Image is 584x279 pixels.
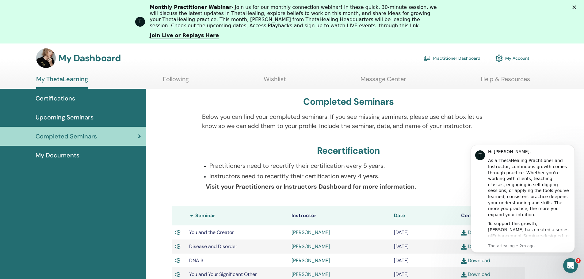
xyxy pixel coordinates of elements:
a: Date [394,212,405,219]
span: Certifications [36,94,75,103]
a: Download [461,243,490,250]
iframe: Intercom live chat [563,258,578,273]
p: Below you can find your completed seminars. If you see missing seminars, please use chat box let ... [202,112,495,130]
img: Active Certificate [175,271,181,279]
img: download.svg [461,244,467,250]
img: Active Certificate [175,243,181,251]
img: download.svg [461,258,467,264]
a: My Account [495,51,529,65]
h3: My Dashboard [58,53,121,64]
img: download.svg [461,230,467,236]
th: Instructor [288,206,391,225]
img: chalkboard-teacher.svg [423,55,431,61]
a: [PERSON_NAME] [292,271,330,277]
h3: Completed Seminars [303,96,394,107]
div: To support this growth, [PERSON_NAME] has created a series of designed to help you refine your kn... [27,81,109,148]
p: Practitioners need to recertify their certification every 5 years. [209,161,495,170]
td: [DATE] [391,239,458,254]
span: DNA 3 [189,257,203,264]
a: Help & Resources [481,75,530,87]
a: Message Center [361,75,406,87]
span: 3 [576,258,581,263]
img: default.jpg [36,48,56,68]
div: Close [572,6,578,9]
span: My Documents [36,151,79,160]
span: You and Your Significant Other [189,271,257,277]
a: Download [461,271,490,277]
a: [PERSON_NAME] [292,257,330,264]
a: Join Live or Replays Here [150,32,219,39]
span: Disease and Disorder [189,243,237,250]
td: [DATE] [391,225,458,239]
th: Certificate [458,206,525,225]
td: [DATE] [391,254,458,268]
div: - Join us for our monthly connection webinar! In these quick, 30-minute session, we will discuss ... [150,4,439,29]
a: [PERSON_NAME] [292,229,330,236]
span: Upcoming Seminars [36,113,94,122]
a: Download [461,257,490,264]
a: Following [163,75,189,87]
p: Instructors need to recertify their certification every 4 years. [209,172,495,181]
b: Monthly Practitioner Webinar [150,4,232,10]
span: Completed Seminars [36,132,97,141]
p: Message from ThetaHealing, sent 2m ago [27,104,109,109]
h3: Recertification [317,145,380,156]
img: Active Certificate [175,257,181,265]
a: Practitioner Dashboard [423,51,480,65]
span: You and the Creator [189,229,234,236]
a: Enhancement Seminars [31,94,82,99]
b: Visit your Practitioners or Instructors Dashboard for more information. [206,183,416,190]
a: Download [461,229,490,236]
a: My ThetaLearning [36,75,88,89]
img: cog.svg [495,53,503,63]
div: Profile image for ThetaHealing [135,17,145,27]
iframe: Intercom notifications message [461,139,584,256]
img: download.svg [461,272,467,277]
a: [PERSON_NAME] [292,243,330,250]
a: Wishlist [264,75,286,87]
img: Active Certificate [175,228,181,236]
